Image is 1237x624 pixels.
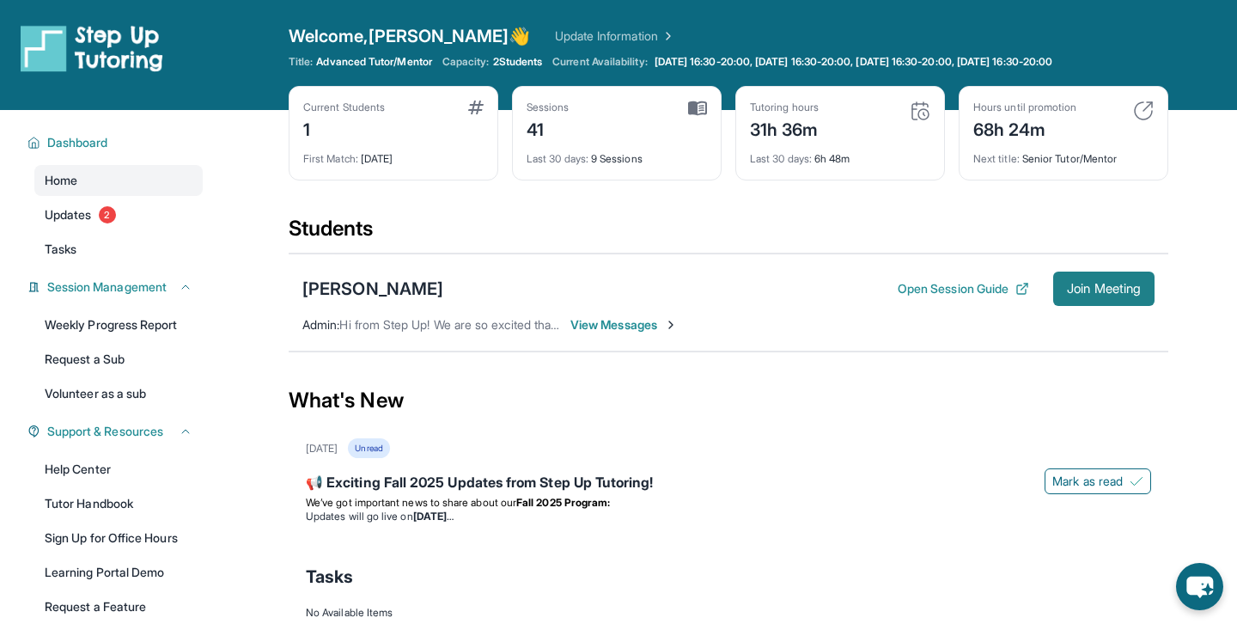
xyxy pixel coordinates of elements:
button: Session Management [40,278,192,296]
div: [DATE] [303,142,484,166]
div: Current Students [303,101,385,114]
div: 9 Sessions [527,142,707,166]
span: Tasks [306,565,353,589]
div: Senior Tutor/Mentor [973,142,1154,166]
span: Capacity: [442,55,490,69]
a: Request a Sub [34,344,203,375]
a: Learning Portal Demo [34,557,203,588]
span: Mark as read [1052,473,1123,490]
a: Home [34,165,203,196]
div: Hours until promotion [973,101,1076,114]
img: Chevron-Right [664,318,678,332]
div: Unread [348,438,389,458]
button: Mark as read [1045,468,1151,494]
img: Mark as read [1130,474,1143,488]
img: card [468,101,484,114]
div: Sessions [527,101,570,114]
a: Updates2 [34,199,203,230]
button: Support & Resources [40,423,192,440]
div: 41 [527,114,570,142]
li: Updates will go live on [306,510,1151,523]
div: 6h 48m [750,142,930,166]
span: Last 30 days : [527,152,588,165]
span: Updates [45,206,92,223]
a: Help Center [34,454,203,485]
strong: [DATE] [413,510,454,523]
span: Home [45,172,77,189]
span: [DATE] 16:30-20:00, [DATE] 16:30-20:00, [DATE] 16:30-20:00, [DATE] 16:30-20:00 [655,55,1052,69]
div: [DATE] [306,442,338,456]
a: Request a Feature [34,591,203,622]
img: card [1133,101,1154,121]
div: 1 [303,114,385,142]
img: Chevron Right [658,28,675,45]
span: Welcome, [PERSON_NAME] 👋 [289,24,531,48]
span: 2 Students [493,55,543,69]
span: Join Meeting [1067,284,1141,294]
div: 31h 36m [750,114,819,142]
button: chat-button [1176,563,1223,610]
span: First Match : [303,152,358,165]
span: Dashboard [47,134,108,151]
span: Admin : [302,317,339,332]
span: Session Management [47,278,167,296]
a: Volunteer as a sub [34,378,203,409]
span: We’ve got important news to share about our [306,496,516,509]
div: No Available Items [306,606,1151,620]
img: card [910,101,930,121]
strong: Fall 2025 Program: [516,496,610,509]
span: Current Availability: [552,55,647,69]
img: logo [21,24,163,72]
div: Tutoring hours [750,101,819,114]
a: Tutor Handbook [34,488,203,519]
div: 📢 Exciting Fall 2025 Updates from Step Up Tutoring! [306,472,1151,496]
div: Students [289,215,1168,253]
span: Next title : [973,152,1020,165]
button: Dashboard [40,134,192,151]
span: Last 30 days : [750,152,812,165]
span: Support & Resources [47,423,163,440]
span: Tasks [45,241,76,258]
img: card [688,101,707,116]
a: Update Information [555,28,675,45]
span: Advanced Tutor/Mentor [316,55,431,69]
a: [DATE] 16:30-20:00, [DATE] 16:30-20:00, [DATE] 16:30-20:00, [DATE] 16:30-20:00 [651,55,1056,69]
div: 68h 24m [973,114,1076,142]
div: [PERSON_NAME] [302,277,443,301]
a: Sign Up for Office Hours [34,523,203,554]
div: What's New [289,363,1168,438]
a: Weekly Progress Report [34,309,203,340]
button: Join Meeting [1053,272,1155,306]
a: Tasks [34,234,203,265]
span: View Messages [570,316,678,333]
button: Open Session Guide [898,280,1029,297]
span: 2 [99,206,116,223]
span: Title: [289,55,313,69]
